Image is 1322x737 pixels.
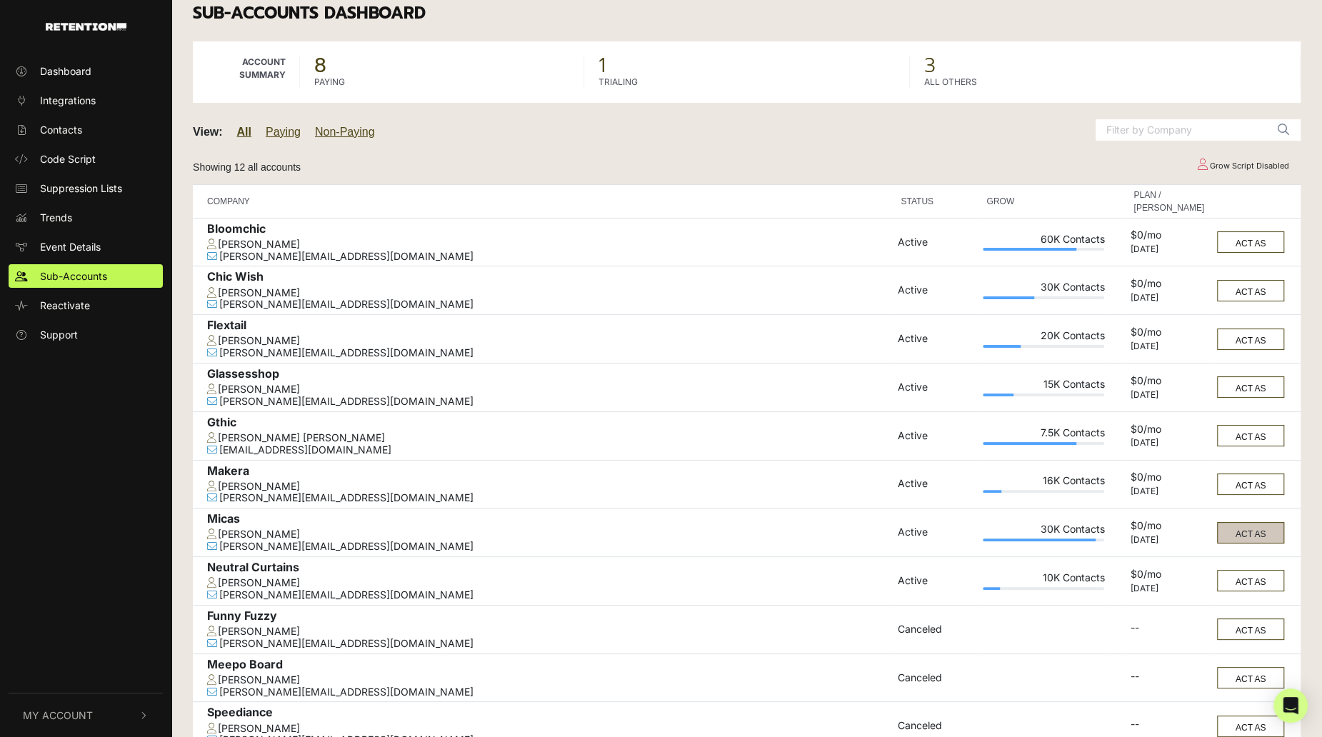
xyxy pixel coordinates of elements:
a: Paying [266,126,301,138]
td: Canceled [893,605,979,653]
button: ACT AS [1217,473,1284,495]
img: Retention.com [46,23,126,31]
td: Active [893,557,979,606]
span: 3 [924,56,1286,76]
a: Dashboard [9,59,163,83]
label: TRIALING [599,76,638,89]
button: ACT AS [1217,570,1284,591]
a: Non-Paying [315,126,375,138]
strong: View: [193,126,223,138]
div: Flextail [207,319,890,335]
div: Micas [207,512,890,528]
div: [EMAIL_ADDRESS][DOMAIN_NAME] [207,444,890,456]
a: Suppression Lists [9,176,163,200]
td: Active [893,266,979,315]
div: 20K Contacts [983,330,1104,345]
div: Plan Usage: 15% [983,490,1104,493]
div: [DATE] [1130,293,1208,303]
div: -- [1130,671,1208,686]
div: [DATE] [1130,341,1208,351]
div: [PERSON_NAME] [207,383,890,396]
button: ACT AS [1217,329,1284,350]
button: ACT AS [1217,231,1284,253]
span: Contacts [40,122,82,137]
div: [PERSON_NAME][EMAIL_ADDRESS][DOMAIN_NAME] [207,396,890,408]
div: $0/mo [1130,278,1208,293]
div: [PERSON_NAME][EMAIL_ADDRESS][DOMAIN_NAME] [207,492,890,504]
div: [PERSON_NAME] [207,577,890,589]
div: 10K Contacts [983,572,1104,587]
div: [PERSON_NAME] [207,528,890,541]
div: [PERSON_NAME][EMAIL_ADDRESS][DOMAIN_NAME] [207,347,890,359]
div: Bloomchic [207,222,890,239]
div: Plan Usage: 42% [983,296,1104,299]
div: [PERSON_NAME] [207,239,890,251]
a: Event Details [9,235,163,259]
label: PAYING [314,76,345,89]
div: 16K Contacts [983,475,1104,490]
a: Contacts [9,118,163,141]
div: [DATE] [1130,583,1208,593]
a: Trends [9,206,163,229]
span: Suppression Lists [40,181,122,196]
div: $0/mo [1130,568,1208,583]
div: Plan Usage: 93% [983,538,1104,541]
div: 60K Contacts [983,234,1104,249]
span: Code Script [40,151,96,166]
div: [DATE] [1130,244,1208,254]
div: [PERSON_NAME][EMAIL_ADDRESS][DOMAIN_NAME] [207,251,890,263]
td: Account Summary [193,41,300,103]
td: Active [893,315,979,364]
div: [PERSON_NAME][EMAIL_ADDRESS][DOMAIN_NAME] [207,299,890,311]
div: [DATE] [1130,390,1208,400]
a: Sub-Accounts [9,264,163,288]
div: Makera [207,464,890,481]
div: $0/mo [1130,326,1208,341]
td: Active [893,508,979,557]
div: $0/mo [1130,229,1208,244]
button: ACT AS [1217,376,1284,398]
th: COMPANY [193,184,893,218]
button: ACT AS [1217,522,1284,543]
th: STATUS [893,184,979,218]
div: $0/mo [1130,471,1208,486]
button: My Account [9,693,163,737]
a: All [237,126,251,138]
div: [DATE] [1130,486,1208,496]
span: Integrations [40,93,96,108]
td: Active [893,411,979,460]
span: Support [40,327,78,342]
div: 7.5K Contacts [983,427,1104,442]
div: [PERSON_NAME][EMAIL_ADDRESS][DOMAIN_NAME] [207,686,890,698]
span: Sub-Accounts [40,269,107,284]
div: [PERSON_NAME] [207,626,890,638]
div: Plan Usage: 31% [983,345,1104,348]
td: Active [893,460,979,508]
strong: 8 [314,50,326,81]
div: [PERSON_NAME] [207,723,890,735]
div: $0/mo [1130,423,1208,438]
span: My Account [23,708,93,723]
th: GROW [979,184,1108,218]
div: 30K Contacts [983,281,1104,296]
div: [DATE] [1130,438,1208,448]
div: Plan Usage: 25% [983,393,1104,396]
td: Active [893,218,979,266]
div: [PERSON_NAME] [207,481,890,493]
div: Funny Fuzzy [207,609,890,626]
button: ACT AS [1217,425,1284,446]
span: Trends [40,210,72,225]
div: [PERSON_NAME][EMAIL_ADDRESS][DOMAIN_NAME] [207,589,890,601]
a: Reactivate [9,294,163,317]
div: -- [1130,622,1208,637]
a: Support [9,323,163,346]
small: Showing 12 all accounts [193,161,301,173]
div: Meepo Board [207,658,890,674]
span: Dashboard [40,64,91,79]
div: [DATE] [1130,535,1208,545]
div: [PERSON_NAME] [207,674,890,686]
div: 15K Contacts [983,378,1104,393]
div: [PERSON_NAME] [207,287,890,299]
div: [PERSON_NAME] [207,335,890,347]
span: Reactivate [40,298,90,313]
